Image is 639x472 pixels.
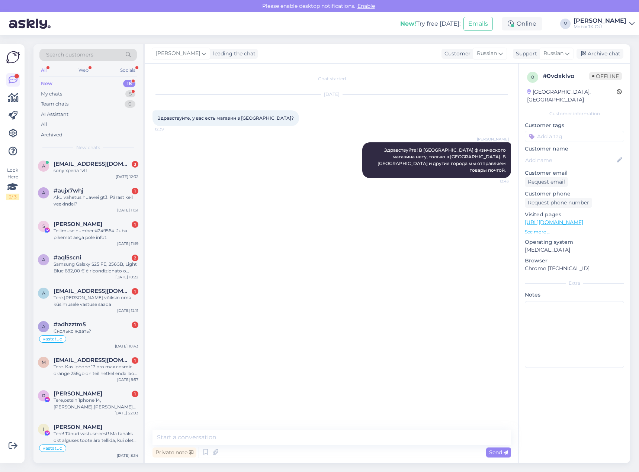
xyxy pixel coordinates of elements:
[156,49,200,58] span: [PERSON_NAME]
[41,121,47,128] div: All
[54,397,138,410] div: Tere,ostsin 1phone 14,[PERSON_NAME],[PERSON_NAME] on asi. Müüjat [PERSON_NAME] ei saa,kirjutasin ...
[152,75,511,82] div: Chat started
[525,280,624,287] div: Extra
[41,111,68,118] div: AI Assistant
[42,257,45,262] span: a
[41,131,62,139] div: Archived
[477,49,497,58] span: Russian
[117,241,138,246] div: [DATE] 11:19
[132,221,138,228] div: 1
[42,324,45,329] span: a
[132,161,138,168] div: 3
[525,211,624,219] p: Visited pages
[54,430,138,444] div: Tere! Tänud vastuse eest! Ma tahaks okt alguses toote ära tellida, kui olete huvitatud koostööst,...
[125,90,135,98] div: 5
[441,50,471,58] div: Customer
[115,410,138,416] div: [DATE] 22:03
[117,377,138,382] div: [DATE] 9:57
[54,294,138,308] div: Tere.[PERSON_NAME] võiksin oma küsimusele vastuse saada
[41,90,62,98] div: My chats
[463,17,493,31] button: Emails
[39,65,48,75] div: All
[132,321,138,328] div: 1
[54,357,131,363] span: Mikkmadison@gmail.com
[54,424,102,430] span: Ingrid Mänd
[54,194,138,207] div: Aku vahetus huawei gt3. Pärast kell veekindel?
[46,51,93,59] span: Search customers
[543,72,589,81] div: # 0vdxklvo
[132,188,138,194] div: 1
[400,19,460,28] div: Try free [DATE]:
[132,255,138,261] div: 2
[481,178,509,184] span: 12:43
[525,131,624,142] input: Add a tag
[152,91,511,98] div: [DATE]
[42,223,45,229] span: S
[525,156,616,164] input: Add name
[54,167,138,174] div: sony xperia 1vII
[54,221,102,227] span: Saar Ekas
[525,246,624,254] p: [MEDICAL_DATA]
[132,391,138,397] div: 1
[117,207,138,213] div: [DATE] 11:51
[54,328,138,334] div: Сколько ждать?
[531,74,534,80] span: 0
[77,65,90,75] div: Web
[525,169,624,177] p: Customer email
[513,50,537,58] div: Support
[525,190,624,198] p: Customer phone
[525,257,624,265] p: Browser
[543,49,563,58] span: Russian
[117,453,138,458] div: [DATE] 8:34
[43,337,62,341] span: vastatud
[54,254,81,261] span: #aql5scni
[54,227,138,241] div: Tellimuse number:#249564. Juba pikemat aega pole infot.
[43,426,44,432] span: I
[76,144,100,151] span: New chats
[489,449,508,456] span: Send
[54,390,102,397] span: Rivo Raadik
[378,147,507,173] span: Здравствуйте! В [GEOGRAPHIC_DATA] физического магазина нету, только в [GEOGRAPHIC_DATA]. В [GEOGR...
[525,219,583,226] a: [URL][DOMAIN_NAME]
[43,446,62,450] span: vastatud
[42,393,45,398] span: R
[574,18,635,30] a: [PERSON_NAME]Mobix JK OÜ
[42,163,45,169] span: a
[54,288,131,294] span: armee25@hotmail.com
[116,174,138,180] div: [DATE] 12:32
[6,50,20,64] img: Askly Logo
[117,308,138,313] div: [DATE] 12:11
[400,20,416,27] b: New!
[152,447,196,458] div: Private note
[125,100,135,108] div: 0
[132,288,138,295] div: 1
[574,18,626,24] div: [PERSON_NAME]
[355,3,377,9] span: Enable
[42,190,45,195] span: a
[525,229,624,235] p: See more ...
[527,88,617,104] div: [GEOGRAPHIC_DATA], [GEOGRAPHIC_DATA]
[525,198,592,208] div: Request phone number
[6,194,19,200] div: 2 / 3
[54,363,138,377] div: Tere. Kas iphone 17 pro max cosmic orange 256gb on teil hetkel enda laos olemas. Et ostes saaksit...
[54,161,131,167] span: aivarjalakas77@gmail.com
[574,24,626,30] div: Mobix JK OÜ
[525,291,624,299] p: Notes
[6,167,19,200] div: Look Here
[577,49,623,59] div: Archive chat
[502,17,542,30] div: Online
[115,274,138,280] div: [DATE] 10:22
[42,290,45,296] span: a
[115,343,138,349] div: [DATE] 10:43
[525,177,568,187] div: Request email
[123,80,135,87] div: 18
[477,136,509,142] span: [PERSON_NAME]
[155,126,183,132] span: 12:39
[589,72,622,80] span: Offline
[525,265,624,272] p: Chrome [TECHNICAL_ID]
[54,321,86,328] span: #adhzztm5
[525,145,624,153] p: Customer name
[525,238,624,246] p: Operating system
[41,100,68,108] div: Team chats
[560,19,571,29] div: V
